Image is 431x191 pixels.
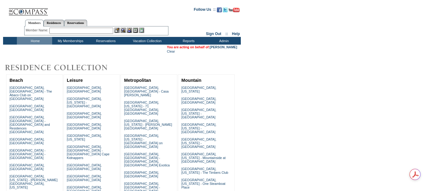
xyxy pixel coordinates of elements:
a: [GEOGRAPHIC_DATA], [GEOGRAPHIC_DATA] [67,112,102,119]
td: Vacation Collection [123,37,170,45]
img: Subscribe to our YouTube Channel [229,8,240,12]
a: [GEOGRAPHIC_DATA], [US_STATE] - [PERSON_NAME][GEOGRAPHIC_DATA], [US_STATE] [10,174,58,189]
img: b_edit.gif [114,28,120,33]
a: [GEOGRAPHIC_DATA], [US_STATE] - Mountainside at [GEOGRAPHIC_DATA] [181,152,225,163]
img: Impersonate [127,28,132,33]
a: [GEOGRAPHIC_DATA], [US_STATE] - One Steamboat Place [181,178,225,189]
a: Follow us on Twitter [223,9,228,13]
a: Become our fan on Facebook [217,9,222,13]
a: [GEOGRAPHIC_DATA], [US_STATE] - [GEOGRAPHIC_DATA] [181,137,216,149]
a: [GEOGRAPHIC_DATA], [US_STATE] - [GEOGRAPHIC_DATA] [181,108,216,119]
td: Home [17,37,52,45]
a: Residences [44,20,64,26]
a: [GEOGRAPHIC_DATA], [GEOGRAPHIC_DATA] [124,171,159,178]
a: [GEOGRAPHIC_DATA], [GEOGRAPHIC_DATA] [67,123,102,130]
a: Metropolitan [124,78,151,83]
a: [GEOGRAPHIC_DATA], [US_STATE] - The Timbers Club [181,167,228,174]
img: Reservations [133,28,138,33]
td: Admin [206,37,241,45]
img: Destinations by Exclusive Resorts [3,62,123,74]
a: Clear [167,50,175,53]
td: My Memberships [52,37,87,45]
img: Become our fan on Facebook [217,7,222,12]
a: Mountain [181,78,201,83]
a: [GEOGRAPHIC_DATA], [US_STATE] - [GEOGRAPHIC_DATA] [67,97,102,108]
a: [GEOGRAPHIC_DATA], [US_STATE] - 71 [GEOGRAPHIC_DATA], [GEOGRAPHIC_DATA] [124,101,159,115]
a: [GEOGRAPHIC_DATA], [GEOGRAPHIC_DATA] - Casa [PERSON_NAME] [124,86,168,97]
span: You are acting on behalf of: [167,45,237,49]
a: [GEOGRAPHIC_DATA], [GEOGRAPHIC_DATA] [67,174,102,182]
div: Member Name: [26,28,49,33]
a: [GEOGRAPHIC_DATA], [GEOGRAPHIC_DATA] [10,163,44,171]
td: Follow Us :: [194,7,216,14]
a: [GEOGRAPHIC_DATA], [GEOGRAPHIC_DATA] - [GEOGRAPHIC_DATA] and Residences [GEOGRAPHIC_DATA] [10,115,50,134]
a: Beach [10,78,23,83]
a: Leisure [67,78,83,83]
a: Help [232,32,240,36]
a: [GEOGRAPHIC_DATA], [GEOGRAPHIC_DATA] - [GEOGRAPHIC_DATA] Cape Kidnappers [67,145,110,160]
img: View [121,28,126,33]
a: [GEOGRAPHIC_DATA], [GEOGRAPHIC_DATA] [10,137,44,145]
a: Subscribe to our YouTube Channel [229,9,240,13]
a: [GEOGRAPHIC_DATA], [US_STATE] - [GEOGRAPHIC_DATA] [181,123,216,134]
a: [GEOGRAPHIC_DATA], [GEOGRAPHIC_DATA] - [GEOGRAPHIC_DATA], [GEOGRAPHIC_DATA] Exotica [124,152,170,167]
a: [GEOGRAPHIC_DATA], [GEOGRAPHIC_DATA] - The Abaco Club on [GEOGRAPHIC_DATA] [10,86,52,101]
img: Follow us on Twitter [223,7,228,12]
a: [PERSON_NAME] [210,45,237,49]
a: [GEOGRAPHIC_DATA] - [GEOGRAPHIC_DATA] - [GEOGRAPHIC_DATA] [10,149,45,160]
a: [GEOGRAPHIC_DATA], [GEOGRAPHIC_DATA] [10,104,44,112]
a: [GEOGRAPHIC_DATA], [US_STATE] [67,134,102,141]
a: Reservations [64,20,87,26]
td: Reservations [87,37,123,45]
a: [GEOGRAPHIC_DATA], [US_STATE] - [GEOGRAPHIC_DATA] on [GEOGRAPHIC_DATA] [124,134,163,149]
td: Reports [170,37,206,45]
a: [GEOGRAPHIC_DATA], [US_STATE] - [PERSON_NAME][GEOGRAPHIC_DATA] [124,119,172,130]
a: [GEOGRAPHIC_DATA], [US_STATE] [181,86,216,93]
img: b_calculator.gif [139,28,144,33]
img: i.gif [3,9,8,10]
a: [GEOGRAPHIC_DATA], [GEOGRAPHIC_DATA] [67,163,102,171]
a: [GEOGRAPHIC_DATA], [GEOGRAPHIC_DATA] [67,86,102,93]
a: [GEOGRAPHIC_DATA], [GEOGRAPHIC_DATA] [181,97,216,104]
img: Compass Home [8,3,48,16]
span: :: [225,32,228,36]
a: Members [25,20,44,26]
a: Sign Out [206,32,221,36]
